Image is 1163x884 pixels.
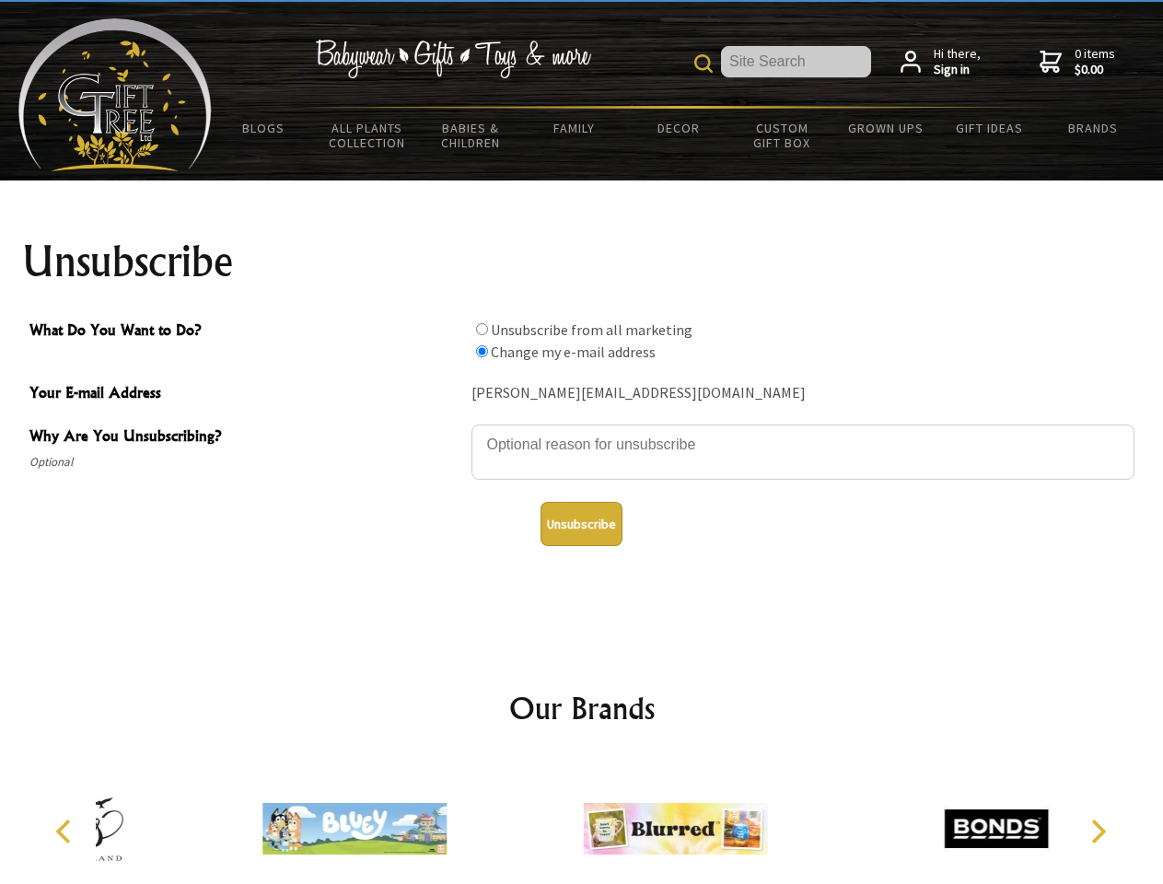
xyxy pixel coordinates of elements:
[1075,45,1115,78] span: 0 items
[934,46,981,78] span: Hi there,
[29,319,462,345] span: What Do You Want to Do?
[46,811,87,852] button: Previous
[491,320,692,339] label: Unsubscribe from all marketing
[1040,46,1115,78] a: 0 items$0.00
[721,46,871,77] input: Site Search
[316,109,420,162] a: All Plants Collection
[212,109,316,147] a: BLOGS
[833,109,937,147] a: Grown Ups
[471,425,1134,480] textarea: Why Are You Unsubscribing?
[29,381,462,408] span: Your E-mail Address
[29,451,462,473] span: Optional
[22,239,1142,284] h1: Unsubscribe
[29,425,462,451] span: Why Are You Unsubscribing?
[491,343,656,361] label: Change my e-mail address
[471,379,1134,408] div: [PERSON_NAME][EMAIL_ADDRESS][DOMAIN_NAME]
[18,18,212,171] img: Babyware - Gifts - Toys and more...
[937,109,1041,147] a: Gift Ideas
[730,109,834,162] a: Custom Gift Box
[1077,811,1118,852] button: Next
[934,62,981,78] strong: Sign in
[315,40,591,78] img: Babywear - Gifts - Toys & more
[523,109,627,147] a: Family
[1075,62,1115,78] strong: $0.00
[1041,109,1146,147] a: Brands
[476,345,488,357] input: What Do You Want to Do?
[541,502,622,546] button: Unsubscribe
[37,686,1127,730] h2: Our Brands
[419,109,523,162] a: Babies & Children
[901,46,981,78] a: Hi there,Sign in
[694,54,713,73] img: product search
[476,323,488,335] input: What Do You Want to Do?
[626,109,730,147] a: Decor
